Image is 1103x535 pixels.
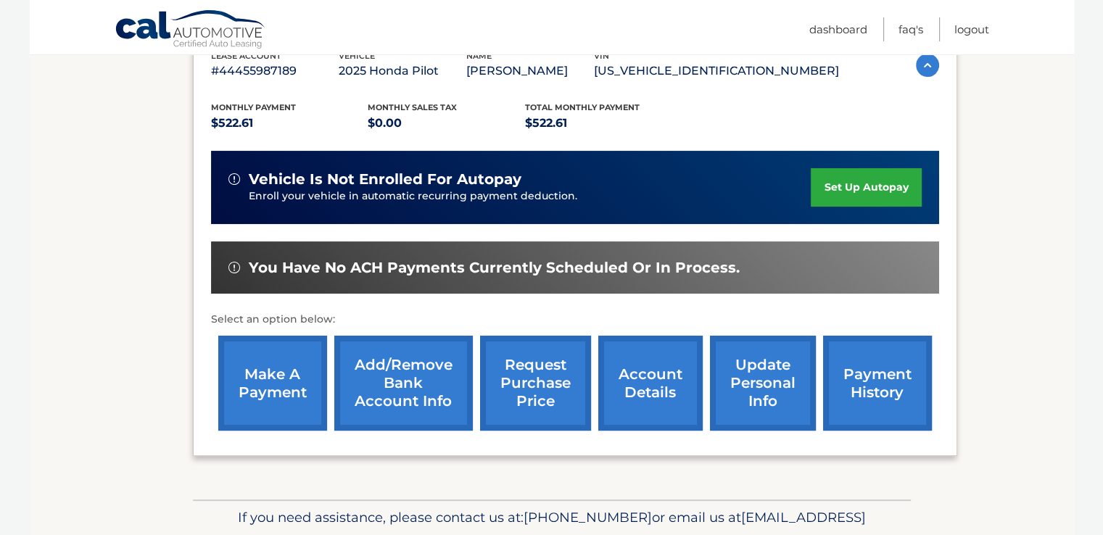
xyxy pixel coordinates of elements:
span: lease account [211,51,281,61]
a: account details [598,336,703,431]
p: $522.61 [525,113,682,133]
span: vin [594,51,609,61]
a: Logout [954,17,989,41]
a: make a payment [218,336,327,431]
p: [US_VEHICLE_IDENTIFICATION_NUMBER] [594,61,839,81]
span: vehicle [339,51,375,61]
a: update personal info [710,336,816,431]
span: [PHONE_NUMBER] [524,509,652,526]
p: $522.61 [211,113,368,133]
a: Add/Remove bank account info [334,336,473,431]
span: Monthly Payment [211,102,296,112]
p: Enroll your vehicle in automatic recurring payment deduction. [249,188,811,204]
span: You have no ACH payments currently scheduled or in process. [249,259,740,277]
span: vehicle is not enrolled for autopay [249,170,521,188]
a: payment history [823,336,932,431]
img: accordion-active.svg [916,54,939,77]
a: FAQ's [898,17,923,41]
p: $0.00 [368,113,525,133]
a: request purchase price [480,336,591,431]
p: #44455987189 [211,61,339,81]
p: Select an option below: [211,311,939,328]
a: set up autopay [811,168,921,207]
img: alert-white.svg [228,262,240,273]
p: [PERSON_NAME] [466,61,594,81]
span: Monthly sales Tax [368,102,457,112]
a: Dashboard [809,17,867,41]
a: Cal Automotive [115,9,267,51]
span: Total Monthly Payment [525,102,640,112]
span: name [466,51,492,61]
p: 2025 Honda Pilot [339,61,466,81]
img: alert-white.svg [228,173,240,185]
